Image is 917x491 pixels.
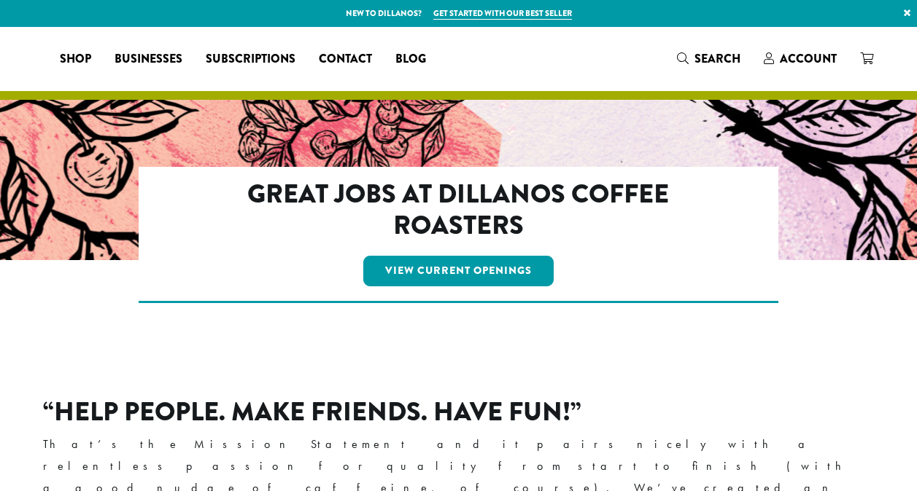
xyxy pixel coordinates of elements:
a: View Current Openings [363,256,554,286]
span: Shop [60,50,91,68]
a: Shop [48,47,103,71]
a: Search [665,47,752,71]
span: Contact [319,50,372,68]
span: Account [780,50,837,67]
h2: “Help People. Make Friends. Have Fun!” [43,396,875,428]
a: Get started with our best seller [433,7,572,20]
span: Businesses [115,50,182,68]
span: Subscriptions [206,50,295,68]
h2: Great Jobs at Dillanos Coffee Roasters [201,178,716,241]
span: Search [694,50,740,67]
span: Blog [395,50,426,68]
